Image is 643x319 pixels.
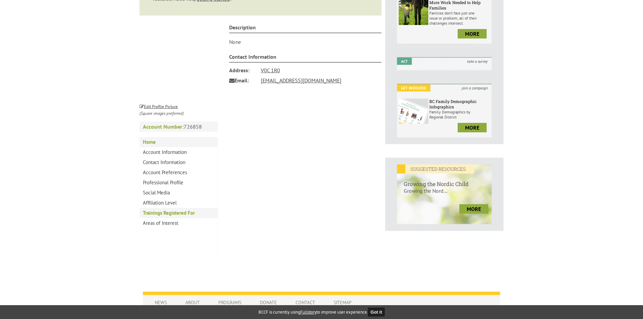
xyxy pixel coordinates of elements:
p: Families don’t face just one issue or problem; all of their challenges intersect. [429,10,490,26]
em: Act [397,58,412,65]
strong: Account Number: [143,123,184,130]
p: 726858 [140,122,218,132]
h4: Contact Information [229,53,382,62]
a: Contact Information [140,157,218,167]
span: Address [229,65,256,75]
h6: Growing the Nordic Child [397,174,492,187]
a: Home [140,137,218,147]
a: Professional Profile [140,178,218,188]
span: Email [229,75,256,85]
a: Trainings Registered For [140,208,218,218]
h4: Description [229,24,382,33]
a: Donate [253,296,284,309]
h6: BC Family Demographic Infographics [429,99,490,109]
p: Family Demographics by Regional District [429,109,490,119]
a: V0C 1R0 [261,67,280,74]
em: Get Involved [397,84,430,91]
a: Edit Profile Picture [140,103,178,109]
a: Affiliation Level [140,198,218,208]
i: (Square images preferred) [140,110,184,116]
a: Areas of Interest [140,218,218,228]
a: more [458,123,487,132]
a: News [148,296,174,309]
a: Programs [212,296,248,309]
a: Account Preferences [140,167,218,178]
i: join a campaign [458,84,492,91]
button: Got it [368,308,385,316]
a: Account Information [140,147,218,157]
a: Fullstory [300,309,316,315]
small: Edit Profile Picture [140,104,178,109]
i: take a survey [463,58,492,65]
p: None [229,38,382,45]
a: About [179,296,207,309]
em: SUGGESTED RESOURCES [397,164,474,174]
a: Sitemap [327,296,358,309]
a: Social Media [140,188,218,198]
a: more [458,29,487,38]
a: [EMAIL_ADDRESS][DOMAIN_NAME] [261,77,341,84]
a: more [459,204,488,214]
p: Growing the Nord... [397,187,492,201]
a: Contact [289,296,322,309]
